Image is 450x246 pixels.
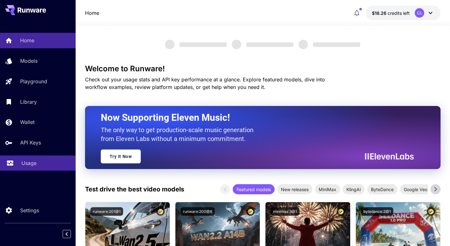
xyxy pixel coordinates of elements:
[337,207,345,216] button: Certified Model – Vetted for best performance and includes a commercial license.
[20,78,47,85] p: Playground
[101,112,409,124] h2: Now Supporting Eleven Music!
[101,126,258,143] p: The only way to get production-scale music generation from Eleven Labs without a minimum commitment.
[315,184,340,194] div: MiniMax
[233,184,275,194] div: Featured models
[20,98,37,106] p: Library
[277,186,312,193] span: New releases
[388,10,410,16] span: credits left
[180,207,215,216] button: runware:200@6
[85,9,99,17] a: Home
[20,118,35,126] p: Wallet
[20,139,41,146] p: API Keys
[372,10,388,16] span: $18.26
[85,76,325,90] span: Check out your usage stats and API key performance at a glance. Explore featured models, dive int...
[156,207,165,216] button: Certified Model – Vetted for best performance and includes a commercial license.
[67,228,76,240] div: Collapse sidebar
[343,184,365,194] div: KlingAI
[372,10,410,16] div: $18.26168
[21,159,37,167] p: Usage
[400,184,431,194] div: Google Veo
[101,149,141,163] a: Try It Now
[20,37,34,44] p: Home
[85,9,99,17] nav: breadcrumb
[315,186,340,193] span: MiniMax
[277,184,312,194] div: New releases
[85,184,184,194] p: Test drive the best video models
[367,186,397,193] span: ByteDance
[20,207,39,214] p: Settings
[415,8,424,18] div: CL
[367,184,397,194] div: ByteDance
[427,207,435,216] button: Certified Model – Vetted for best performance and includes a commercial license.
[271,207,299,216] button: minimax:3@1
[233,186,275,193] span: Featured models
[343,186,365,193] span: KlingAI
[85,64,441,73] h3: Welcome to Runware!
[20,57,37,65] p: Models
[246,207,255,216] button: Certified Model – Vetted for best performance and includes a commercial license.
[400,186,431,193] span: Google Veo
[90,207,123,216] button: runware:201@1
[366,6,441,20] button: $18.26168CL
[63,230,71,238] button: Collapse sidebar
[361,207,393,216] button: bytedance:2@1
